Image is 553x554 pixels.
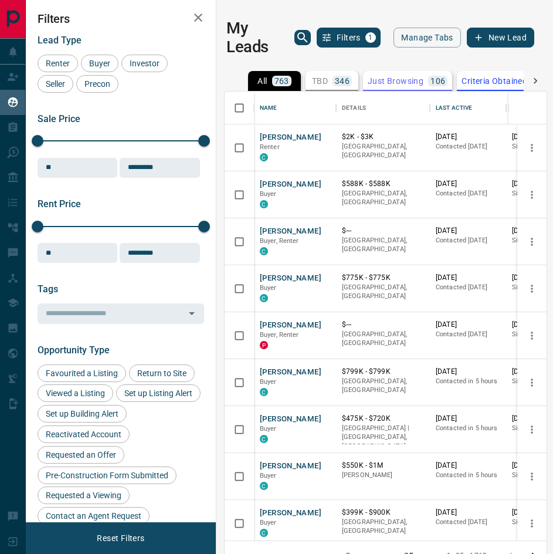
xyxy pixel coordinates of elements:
p: [DATE] [436,508,500,518]
button: more [523,139,541,157]
button: more [523,421,541,438]
p: 106 [430,77,445,85]
div: Contact an Agent Request [38,507,150,525]
button: [PERSON_NAME] [260,273,321,284]
button: Open [184,305,200,322]
div: Viewed a Listing [38,384,113,402]
div: condos.ca [260,247,268,255]
span: 1 [367,33,375,42]
button: [PERSON_NAME] [260,320,321,331]
h2: Filters [38,12,204,26]
button: Filters1 [317,28,380,48]
span: Buyer [260,378,277,386]
span: Sale Price [38,113,80,124]
span: Precon [80,79,114,89]
p: [DATE] [436,414,500,424]
div: Name [254,92,336,124]
p: [DATE] [436,132,500,142]
span: Contact an Agent Request [42,511,145,521]
button: [PERSON_NAME] [260,179,321,190]
p: TBD [312,77,328,85]
button: more [523,515,541,532]
span: Rent Price [38,198,81,210]
button: more [523,327,541,344]
div: condos.ca [260,529,268,537]
button: Reset Filters [89,528,152,548]
div: condos.ca [260,482,268,490]
span: Set up Building Alert [42,409,123,418]
p: [DATE] [436,226,500,236]
p: $399K - $900K [342,508,424,518]
p: [GEOGRAPHIC_DATA] | [GEOGRAPHIC_DATA], [GEOGRAPHIC_DATA] [342,424,424,451]
span: Investor [125,59,164,68]
p: [GEOGRAPHIC_DATA], [GEOGRAPHIC_DATA] [342,377,424,395]
div: Buyer [81,55,118,72]
button: [PERSON_NAME] [260,508,321,519]
div: Return to Site [129,364,195,382]
span: Lead Type [38,35,82,46]
span: Renter [260,143,280,151]
span: Seller [42,79,69,89]
p: Contacted [DATE] [436,518,500,527]
p: [GEOGRAPHIC_DATA], [GEOGRAPHIC_DATA] [342,189,424,207]
span: Buyer [260,284,277,292]
div: condos.ca [260,435,268,443]
p: Contacted [DATE] [436,142,500,151]
p: Contacted in 5 hours [436,424,500,433]
div: condos.ca [260,153,268,161]
div: Set up Listing Alert [116,384,201,402]
p: Contacted [DATE] [436,189,500,198]
p: Criteria Obtained [462,77,527,85]
button: more [523,374,541,391]
p: $799K - $799K [342,367,424,377]
button: more [523,280,541,298]
div: Last Active [430,92,506,124]
p: 346 [335,77,350,85]
span: Reactivated Account [42,430,125,439]
div: Details [336,92,430,124]
div: property.ca [260,341,268,349]
p: Just Browsing [368,77,423,85]
span: Buyer, Renter [260,331,299,339]
p: $475K - $720K [342,414,424,424]
p: Contacted in 5 hours [436,377,500,386]
span: Favourited a Listing [42,369,122,378]
h1: My Leads [226,19,289,56]
span: Buyer, Renter [260,237,299,245]
div: Requested a Viewing [38,487,130,504]
button: more [523,468,541,485]
div: Seller [38,75,73,93]
span: Renter [42,59,74,68]
div: condos.ca [260,200,268,208]
span: Buyer [260,425,277,433]
div: Favourited a Listing [38,364,126,382]
p: $2K - $3K [342,132,424,142]
div: Investor [121,55,168,72]
span: Buyer [260,190,277,198]
p: Contacted in 5 hours [436,471,500,480]
span: Opportunity Type [38,344,110,356]
div: Last Active [436,92,472,124]
button: search button [294,30,311,45]
p: [DATE] [436,273,500,283]
span: Return to Site [133,369,191,378]
button: New Lead [467,28,534,48]
button: [PERSON_NAME] [260,132,321,143]
p: [GEOGRAPHIC_DATA], [GEOGRAPHIC_DATA] [342,142,424,160]
span: Tags [38,283,58,295]
p: [PERSON_NAME] [342,471,424,480]
div: Precon [76,75,118,93]
button: [PERSON_NAME] [260,226,321,237]
p: All [257,77,267,85]
p: Contacted [DATE] [436,236,500,245]
p: [DATE] [436,320,500,330]
span: Buyer [260,519,277,526]
p: 763 [274,77,289,85]
div: Renter [38,55,78,72]
div: Requested an Offer [38,446,124,464]
button: [PERSON_NAME] [260,414,321,425]
p: [GEOGRAPHIC_DATA], [GEOGRAPHIC_DATA] [342,518,424,536]
p: [GEOGRAPHIC_DATA], [GEOGRAPHIC_DATA] [342,330,424,348]
span: Buyer [260,472,277,479]
p: Contacted [DATE] [436,330,500,339]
